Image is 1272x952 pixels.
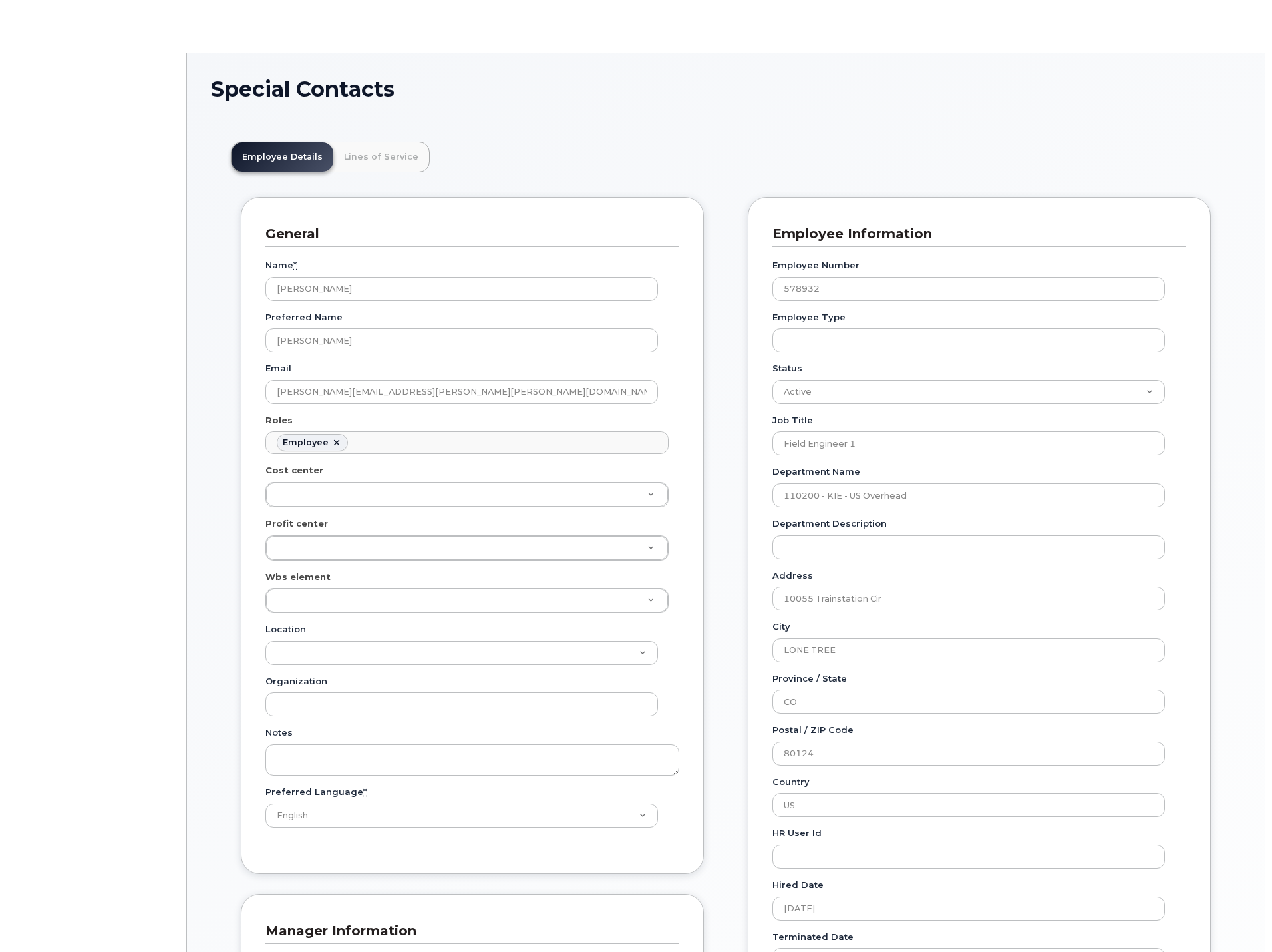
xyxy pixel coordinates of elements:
label: Cost center [265,464,323,477]
a: Employee Details [232,142,333,172]
label: Preferred Language [265,786,367,798]
label: Notes [265,726,293,739]
label: Wbs element [265,571,331,583]
label: Job Title [772,414,813,427]
label: Country [772,776,810,788]
label: Hired Date [772,879,824,891]
label: Preferred Name [265,311,343,324]
abbr: required [363,786,367,797]
label: Email [265,362,291,375]
h3: Manager Information [265,922,669,940]
label: Department Description [772,517,887,530]
label: Roles [265,414,293,427]
label: Organization [265,675,327,688]
label: Address [772,569,813,582]
a: Lines of Service [333,142,429,172]
label: Location [265,623,306,636]
label: Terminated Date [772,931,854,943]
label: City [772,620,790,633]
abbr: required [293,260,297,270]
label: HR user id [772,827,822,839]
div: Employee [283,437,329,448]
h1: Special Contacts [211,77,1241,101]
label: Status [772,362,802,375]
label: Postal / ZIP Code [772,724,854,736]
label: Employee Type [772,311,846,324]
h3: Employee Information [772,225,1176,243]
label: Department Name [772,465,860,478]
label: Profit center [265,517,328,530]
label: Province / State [772,672,847,685]
label: Name [265,259,297,272]
label: Employee Number [772,259,860,272]
h3: General [265,225,669,243]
